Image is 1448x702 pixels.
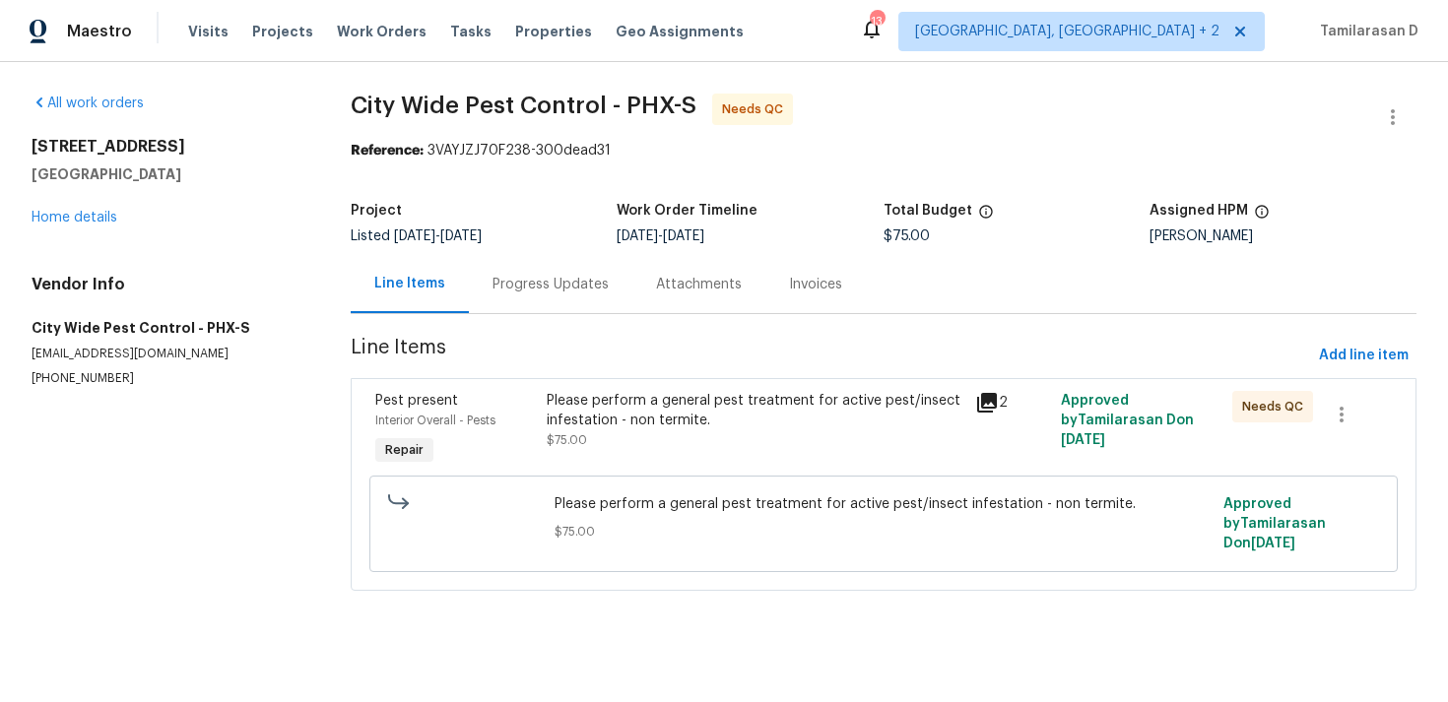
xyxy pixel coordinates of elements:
b: Reference: [351,144,424,158]
h5: Assigned HPM [1150,204,1248,218]
a: Home details [32,211,117,224]
h4: Vendor Info [32,275,303,294]
span: Listed [351,229,482,243]
h5: [GEOGRAPHIC_DATA] [32,164,303,184]
h5: Work Order Timeline [617,204,757,218]
p: [PHONE_NUMBER] [32,370,303,387]
button: Add line item [1311,338,1416,374]
span: [DATE] [1061,433,1105,447]
a: All work orders [32,96,144,110]
div: Line Items [374,274,445,293]
span: Approved by Tamilarasan D on [1061,394,1194,447]
span: Add line item [1319,344,1409,368]
span: Approved by Tamilarasan D on [1223,497,1326,550]
span: [DATE] [394,229,435,243]
span: Repair [377,440,431,460]
div: 3VAYJZJ70F238-300dead31 [351,141,1416,160]
div: 13 [870,12,884,32]
span: Visits [188,22,229,41]
span: Projects [252,22,313,41]
div: Attachments [656,275,742,294]
h2: [STREET_ADDRESS] [32,137,303,157]
span: The hpm assigned to this work order. [1254,204,1270,229]
h5: Project [351,204,402,218]
span: The total cost of line items that have been proposed by Opendoor. This sum includes line items th... [978,204,994,229]
span: Maestro [67,22,132,41]
h5: Total Budget [884,204,972,218]
span: [DATE] [617,229,658,243]
span: - [617,229,704,243]
span: [DATE] [663,229,704,243]
span: Tasks [450,25,492,38]
span: [DATE] [1251,537,1295,550]
div: Please perform a general pest treatment for active pest/insect infestation - non termite. [547,391,963,430]
span: Pest present [375,394,458,408]
span: Needs QC [1242,397,1311,416]
span: - [394,229,482,243]
span: Needs QC [722,99,791,119]
span: Line Items [351,338,1311,374]
span: Interior Overall - Pests [375,415,495,426]
span: $75.00 [884,229,930,243]
span: Work Orders [337,22,427,41]
span: Tamilarasan D [1312,22,1418,41]
span: [GEOGRAPHIC_DATA], [GEOGRAPHIC_DATA] + 2 [915,22,1219,41]
span: Geo Assignments [616,22,744,41]
span: [DATE] [440,229,482,243]
span: Properties [515,22,592,41]
p: [EMAIL_ADDRESS][DOMAIN_NAME] [32,346,303,362]
div: Invoices [789,275,842,294]
div: 2 [975,391,1049,415]
div: Progress Updates [493,275,609,294]
span: City Wide Pest Control - PHX-S [351,94,696,117]
span: $75.00 [555,522,1212,542]
h5: City Wide Pest Control - PHX-S [32,318,303,338]
span: $75.00 [547,434,587,446]
div: [PERSON_NAME] [1150,229,1416,243]
span: Please perform a general pest treatment for active pest/insect infestation - non termite. [555,494,1212,514]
